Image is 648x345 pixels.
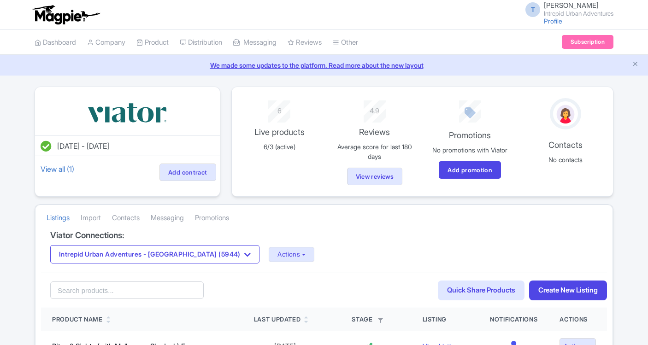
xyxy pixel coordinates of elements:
[112,205,140,231] a: Contacts
[332,126,417,138] p: Reviews
[87,30,125,55] a: Company
[50,281,204,299] input: Search products...
[332,142,417,161] p: Average score for last 180 days
[529,281,607,300] a: Create New Listing
[136,30,169,55] a: Product
[544,17,562,25] a: Profile
[288,30,322,55] a: Reviews
[428,145,512,155] p: No promotions with Viator
[233,30,277,55] a: Messaging
[479,308,548,331] th: Notifications
[520,2,613,17] a: T [PERSON_NAME] Intrepid Urban Adventures
[50,231,598,240] h4: Viator Connections:
[555,103,576,125] img: avatar_key_member-9c1dde93af8b07d7383eb8b5fb890c87.png
[47,205,70,231] a: Listings
[562,35,613,49] a: Subscription
[412,308,479,331] th: Listing
[523,139,607,151] p: Contacts
[81,205,101,231] a: Import
[378,318,383,323] i: Filter by stage
[438,281,524,300] a: Quick Share Products
[548,308,607,331] th: Actions
[269,247,314,262] button: Actions
[332,100,417,117] div: 4.9
[52,315,103,324] div: Product Name
[544,1,599,10] span: [PERSON_NAME]
[35,30,76,55] a: Dashboard
[428,129,512,141] p: Promotions
[237,126,322,138] p: Live products
[525,2,540,17] span: T
[338,315,401,324] div: Stage
[544,11,613,17] small: Intrepid Urban Adventures
[523,155,607,164] p: No contacts
[632,59,639,70] button: Close announcement
[254,315,301,324] div: Last Updated
[57,141,109,151] span: [DATE] - [DATE]
[50,245,259,263] button: Intrepid Urban Adventures - [GEOGRAPHIC_DATA] (5944)
[6,60,642,70] a: We made some updates to the platform. Read more about the new layout
[237,100,322,117] div: 6
[180,30,222,55] a: Distribution
[347,168,403,185] a: View reviews
[333,30,358,55] a: Other
[86,98,169,128] img: vbqrramwp3xkpi4ekcjz.svg
[439,161,501,179] a: Add promotion
[39,163,76,175] a: View all (1)
[30,5,101,25] img: logo-ab69f6fb50320c5b225c76a69d11143b.png
[151,205,184,231] a: Messaging
[237,142,322,152] p: 6/3 (active)
[195,205,229,231] a: Promotions
[159,164,216,181] a: Add contract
